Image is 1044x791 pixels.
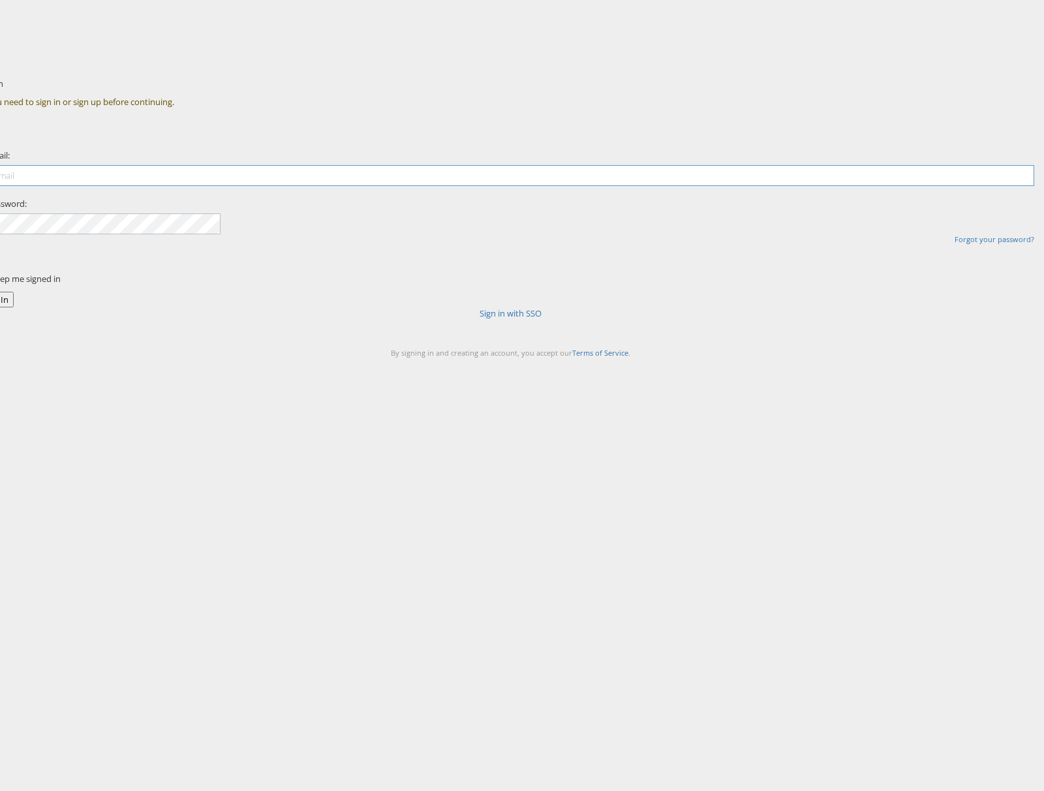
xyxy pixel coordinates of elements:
a: Forgot your password? [955,234,1034,244]
a: Terms of Service [572,348,628,358]
a: Sign in with SSO [480,307,542,319]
